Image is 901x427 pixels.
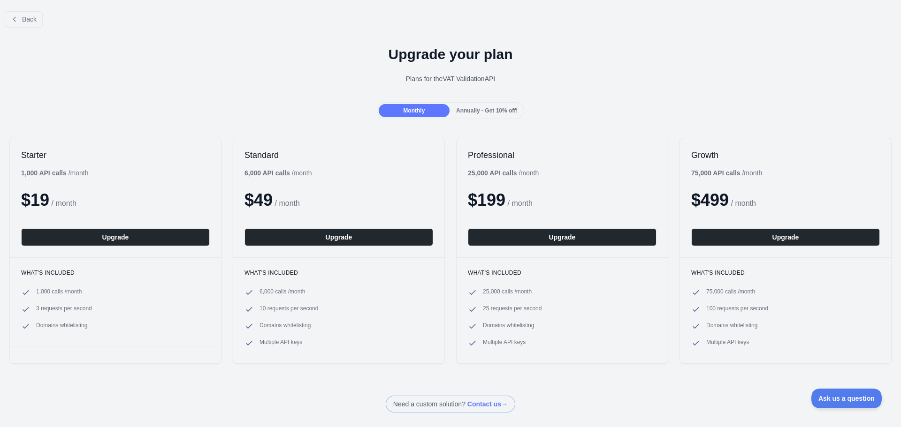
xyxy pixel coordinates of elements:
iframe: Toggle Customer Support [811,389,882,408]
span: $ 199 [468,190,505,210]
div: / month [468,168,539,178]
b: 25,000 API calls [468,169,517,177]
b: 75,000 API calls [691,169,741,177]
h2: Growth [691,150,880,161]
h2: Professional [468,150,657,161]
div: / month [691,168,762,178]
span: $ 499 [691,190,729,210]
h2: Standard [244,150,433,161]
